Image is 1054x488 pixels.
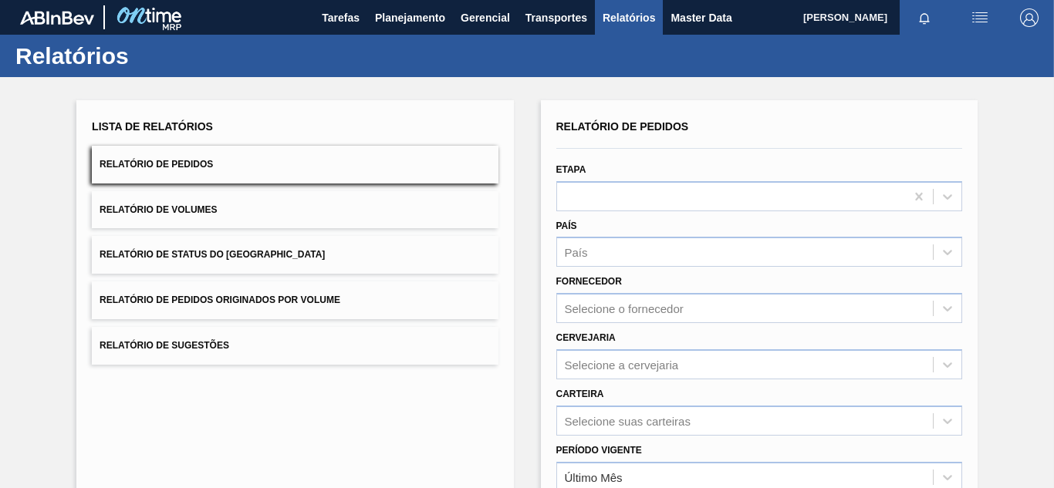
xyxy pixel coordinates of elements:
[565,302,684,315] div: Selecione o fornecedor
[565,414,691,427] div: Selecione suas carteiras
[100,159,213,170] span: Relatório de Pedidos
[900,7,949,29] button: Notificações
[565,358,679,371] div: Selecione a cervejaria
[556,389,604,399] label: Carteira
[100,204,217,215] span: Relatório de Volumes
[92,281,498,319] button: Relatório de Pedidos Originados por Volume
[15,47,289,65] h1: Relatórios
[92,327,498,365] button: Relatório de Sugestões
[556,220,577,231] label: País
[1020,8,1039,27] img: Logout
[20,11,94,25] img: TNhmsLtSVTkK8tSr43FrP2fwEKptu5GPRR3wAAAABJRU5ErkJggg==
[565,470,623,483] div: Último Mês
[556,164,586,175] label: Etapa
[556,120,689,133] span: Relatório de Pedidos
[525,8,587,27] span: Transportes
[100,294,340,305] span: Relatório de Pedidos Originados por Volume
[565,246,588,259] div: País
[671,8,731,27] span: Master Data
[603,8,655,27] span: Relatórios
[461,8,510,27] span: Gerencial
[92,120,213,133] span: Lista de Relatórios
[322,8,360,27] span: Tarefas
[556,332,616,343] label: Cervejaria
[100,249,325,260] span: Relatório de Status do [GEOGRAPHIC_DATA]
[92,146,498,183] button: Relatório de Pedidos
[375,8,445,27] span: Planejamento
[92,191,498,229] button: Relatório de Volumes
[556,445,642,456] label: Período Vigente
[100,340,229,351] span: Relatório de Sugestões
[556,276,622,287] label: Fornecedor
[971,8,989,27] img: userActions
[92,236,498,274] button: Relatório de Status do [GEOGRAPHIC_DATA]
